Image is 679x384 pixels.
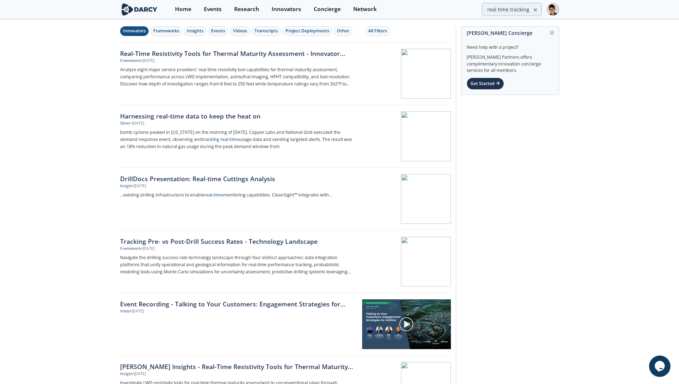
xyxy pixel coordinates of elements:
[467,39,554,51] div: Need help with a project?
[120,309,130,314] div: Video
[153,28,179,34] div: Frameworks
[214,192,223,198] strong: time
[334,26,352,36] button: Other
[314,6,341,12] div: Concierge
[230,136,239,142] strong: time
[120,26,149,36] button: Innovators
[120,254,356,275] p: Navigate the drilling success rate technology landscape through four distinct approaches: data in...
[233,28,247,34] div: Videos
[120,49,356,58] div: Real-Time Resistivity Tools for Thermal Maturity Assessment - Innovator Comparison
[120,3,159,16] img: logo-wide.svg
[131,121,144,126] div: • [DATE]
[283,26,332,36] button: Project Deployments
[467,51,554,74] div: [PERSON_NAME] Partners offers complimentary innovation concierge services for all members.
[204,6,222,12] div: Events
[187,28,204,34] div: Insights
[365,26,390,36] button: All Filters
[120,168,451,230] a: DrillDocs Presentation: Real-time Cuttings Analysis Insight •[DATE] ...existing drilling infrastr...
[120,191,356,199] p: ...existing drilling infrastructure to enable - monitoring capabilities. CleanSight™ integrates w...
[202,136,219,142] strong: tracking
[337,28,349,34] div: Other
[120,129,356,150] p: bomb cyclone peaked in [US_STATE] on the morning of [DATE]. Copper Labs and National Grid execute...
[120,371,133,377] div: Insight
[368,28,387,34] div: All Filters
[120,237,356,246] div: Tracking Pre- vs Post-Drill Success Rates - Technology Landscape
[120,230,451,293] a: Tracking Pre- vs Post-Drill Success Rates - Technology Landscape Framework •[DATE] Navigate the d...
[272,6,301,12] div: Innovators
[120,362,356,371] div: [PERSON_NAME] Insights - Real-Time Resistivity Tools for Thermal Maturity Assessment in Unconvent...
[120,299,357,309] a: Event Recording - Talking to Your Customers: Engagement Strategies for Utilities
[399,317,414,332] img: play-chapters-gray.svg
[120,105,451,168] a: Harnessing real-time data to keep the heat on Other •[DATE] bomb cyclone peaked in [US_STATE] on ...
[252,26,281,36] button: Transcripts
[130,309,144,314] div: • [DATE]
[220,136,228,142] strong: real
[120,58,141,64] div: Framework
[353,6,377,12] div: Network
[120,66,356,88] p: Analyze eight major service providers' real-time resistivity tool capabilities for thermal maturi...
[141,58,154,64] div: • [DATE]
[120,42,451,105] a: Real-Time Resistivity Tools for Thermal Maturity Assessment - Innovator Comparison Framework •[DA...
[204,192,212,198] strong: real
[184,26,206,36] button: Insights
[286,28,329,34] div: Project Deployments
[482,3,542,16] input: Advanced Search
[254,28,278,34] div: Transcripts
[467,78,504,90] div: Get Started
[120,174,356,183] div: DrillDocs Presentation: Real-time Cuttings Analysis
[120,111,356,121] div: Harnessing real-time data to keep the heat on
[120,246,141,252] div: Framework
[133,371,146,377] div: • [DATE]
[230,26,250,36] button: Videos
[150,26,182,36] button: Frameworks
[234,6,259,12] div: Research
[141,246,154,252] div: • [DATE]
[175,6,191,12] div: Home
[120,183,133,189] div: Insight
[123,28,146,34] div: Innovators
[208,26,228,36] button: Events
[211,28,225,34] div: Events
[547,3,559,16] img: Profile
[649,356,672,377] iframe: chat widget
[133,183,146,189] div: • [DATE]
[120,121,131,126] div: Other
[467,27,554,39] div: [PERSON_NAME] Concierge
[550,31,554,35] img: information.svg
